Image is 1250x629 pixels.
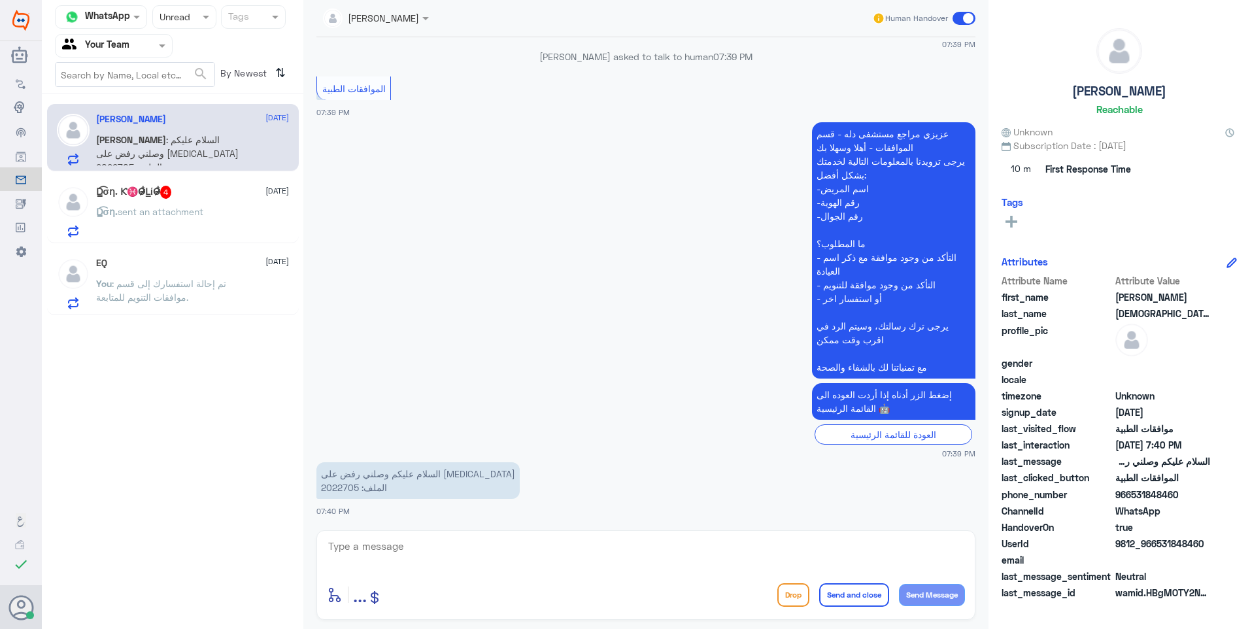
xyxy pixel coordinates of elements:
span: ChannelId [1002,504,1113,518]
span: You [96,278,112,289]
span: 07:39 PM [713,51,752,62]
span: 07:39 PM [316,108,350,116]
span: : السلام عليكم وصلني رفض على [MEDICAL_DATA] الملف: 2022705 [96,134,239,173]
span: Attribute Value [1115,274,1210,288]
button: ... [353,580,367,609]
span: email [1002,553,1113,567]
span: 07:39 PM [942,39,975,50]
button: Send and close [819,583,889,607]
button: Avatar [8,595,33,620]
span: last_name [1002,307,1113,320]
span: last_clicked_button [1002,471,1113,484]
span: ‏D̳͡σƞ. [96,206,118,217]
span: UserId [1002,537,1113,551]
h6: Attributes [1002,256,1048,267]
span: 966531848460 [1115,488,1210,501]
span: Attribute Name [1002,274,1113,288]
span: true [1115,520,1210,534]
button: search [193,63,209,85]
span: search [193,66,209,82]
div: Tags [226,9,249,26]
span: gender [1002,356,1113,370]
span: [DATE] [265,256,289,267]
img: defaultAdmin.png [1097,29,1141,73]
img: defaultAdmin.png [57,114,90,146]
span: phone_number [1002,488,1113,501]
span: signup_date [1002,405,1113,419]
h6: Reachable [1096,103,1143,115]
span: : تم إحالة استفسارك إلى قسم موافقات التنويم للمتابعة. [96,278,226,303]
div: العودة للقائمة الرئيسية [815,424,972,445]
img: defaultAdmin.png [57,258,90,290]
span: Subscription Date : [DATE] [1002,139,1237,152]
i: ⇅ [275,62,286,84]
span: 9812_966531848460 [1115,537,1210,551]
span: last_visited_flow [1002,422,1113,435]
p: 14/9/2025, 7:40 PM [316,462,520,499]
img: yourTeam.svg [62,36,82,56]
span: الموافقات الطبية [322,83,386,94]
button: Send Message [899,584,965,606]
span: last_interaction [1002,438,1113,452]
span: first_name [1002,290,1113,304]
span: [DATE] [265,112,289,124]
h5: Abdullah Mohammed [96,114,166,125]
p: 14/9/2025, 7:39 PM [812,122,975,379]
h5: ‏D̳͡σƞ. Ƙ♓O̷̴̷̴̐L̲ίO̷̴̷̴̐ [96,186,171,199]
span: [DATE] [265,185,289,197]
span: Unknown [1115,389,1210,403]
img: Widebot Logo [12,10,29,31]
span: 0 [1115,569,1210,583]
span: Mohammed [1115,307,1210,320]
span: 2025-05-07T05:51:22.065Z [1115,405,1210,419]
span: By Newest [215,62,270,88]
img: defaultAdmin.png [57,186,90,218]
i: check [13,556,29,572]
span: الموافقات الطبية [1115,471,1210,484]
span: wamid.HBgMOTY2NTMxODQ4NDYwFQIAEhgUM0FCMjJCQUJDQTU4RTE2NDAxMDkA [1115,586,1210,600]
img: defaultAdmin.png [1115,324,1148,356]
span: profile_pic [1002,324,1113,354]
h5: [PERSON_NAME] [1072,84,1166,99]
span: Human Handover [885,12,948,24]
span: last_message [1002,454,1113,468]
span: السلام عليكم وصلني رفض على MRI الملف: 2022705 [1115,454,1210,468]
input: Search by Name, Local etc… [56,63,214,86]
span: null [1115,356,1210,370]
span: Abdullah [1115,290,1210,304]
span: 2025-09-14T16:40:07.823Z [1115,438,1210,452]
span: 07:39 PM [942,448,975,459]
span: null [1115,553,1210,567]
span: 07:40 PM [316,507,350,515]
span: last_message_id [1002,586,1113,600]
h6: Tags [1002,196,1023,208]
button: Drop [777,583,809,607]
span: 4 [160,186,171,199]
img: whatsapp.png [62,7,82,27]
span: Unknown [1002,125,1053,139]
span: last_message_sentiment [1002,569,1113,583]
span: null [1115,373,1210,386]
p: 14/9/2025, 7:39 PM [812,383,975,420]
span: locale [1002,373,1113,386]
span: 2 [1115,504,1210,518]
span: timezone [1002,389,1113,403]
h5: EQ [96,258,107,269]
p: [PERSON_NAME] asked to talk to human [316,50,975,63]
span: 10 m [1002,158,1041,181]
span: ... [353,583,367,606]
span: First Response Time [1045,162,1131,176]
span: HandoverOn [1002,520,1113,534]
span: [PERSON_NAME] [96,134,166,145]
span: موافقات الطبية [1115,422,1210,435]
span: sent an attachment [118,206,203,217]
